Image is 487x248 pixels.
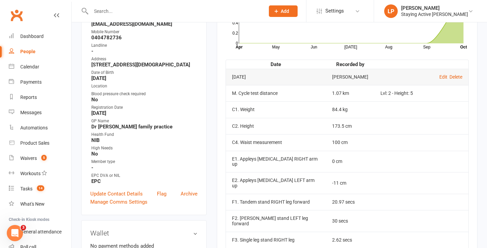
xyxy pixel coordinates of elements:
[9,59,71,75] a: Calendar
[20,79,42,85] div: Payments
[384,4,398,18] div: LP
[91,21,198,27] strong: [EMAIL_ADDRESS][DOMAIN_NAME]
[226,85,326,101] td: M. Cycle test distance
[91,97,198,103] strong: No
[181,190,198,198] a: Archive
[326,210,374,232] td: 30 secs
[20,110,42,115] div: Messages
[9,90,71,105] a: Reports
[91,75,198,81] strong: [DATE]
[226,172,326,194] td: E2. Appleys [MEDICAL_DATA] LEFT arm up
[91,35,198,41] strong: 0404782736
[232,75,320,80] div: [DATE]
[20,186,32,191] div: Tasks
[9,75,71,90] a: Payments
[226,60,326,69] th: Date
[20,171,41,176] div: Workouts
[20,201,45,207] div: What's New
[20,64,39,69] div: Calendar
[21,225,26,230] span: 3
[90,229,198,237] h3: Wallet
[326,101,374,118] td: 84.4 kg
[20,156,37,161] div: Waivers
[91,42,198,49] div: Landline
[91,62,198,68] strong: [STREET_ADDRESS][DEMOGRAPHIC_DATA]
[91,48,198,54] strong: -
[157,190,166,198] a: Flag
[226,194,326,210] td: F1. Tandem stand RIGHT leg forward
[226,210,326,232] td: F2. [PERSON_NAME] stand LEFT leg forward
[226,232,326,248] td: F3. Single leg stand RIGHT leg
[9,151,71,166] a: Waivers 5
[9,224,71,240] a: General attendance kiosk mode
[325,3,344,19] span: Settings
[91,91,198,97] div: Blood pressure check required
[326,69,374,85] td: [PERSON_NAME]
[20,49,36,54] div: People
[41,155,47,161] span: 5
[9,166,71,181] a: Workouts
[401,11,468,17] div: Staying Active [PERSON_NAME]
[89,6,260,16] input: Search...
[91,151,198,157] strong: No
[9,120,71,136] a: Automations
[326,151,374,172] td: 0 cm
[9,136,71,151] a: Product Sales
[91,124,198,130] strong: Dr [PERSON_NAME] family practice
[326,232,374,248] td: 2.62 secs
[91,165,198,171] strong: -
[91,131,198,138] div: Health Fund
[91,110,198,116] strong: [DATE]
[90,198,147,206] a: Manage Comms Settings
[90,190,143,198] a: Update Contact Details
[7,225,23,241] iframe: Intercom live chat
[91,118,198,124] div: GP Name
[326,85,374,101] td: 1.07 km
[8,7,25,24] a: Clubworx
[20,125,48,130] div: Automations
[281,8,289,14] span: Add
[20,229,62,234] div: General attendance
[37,185,44,191] span: 14
[449,74,462,80] a: Delete
[91,29,198,35] div: Mobile Number
[20,95,37,100] div: Reports
[91,172,198,179] div: EPC DVA or NIL
[20,34,44,39] div: Dashboard
[91,104,198,111] div: Registration Date
[91,145,198,151] div: High Needs
[374,85,468,101] td: Lvl: 2 - Height: 5
[326,172,374,194] td: -11 cm
[91,159,198,165] div: Member type
[9,29,71,44] a: Dashboard
[91,83,198,89] div: Location
[269,5,298,17] button: Add
[91,178,198,184] strong: EPC
[91,56,198,62] div: Address
[401,5,468,11] div: [PERSON_NAME]
[20,140,49,146] div: Product Sales
[439,74,447,80] a: Edit
[326,134,374,150] td: 100 cm
[9,105,71,120] a: Messages
[91,69,198,76] div: Date of Birth
[9,44,71,59] a: People
[226,118,326,134] td: C2. Height
[226,151,326,172] td: E1. Appleys [MEDICAL_DATA] RIGHT arm up
[9,197,71,212] a: What's New
[226,101,326,118] td: C1. Weight
[9,181,71,197] a: Tasks 14
[91,137,198,143] strong: NIB
[326,60,374,69] th: Recorded by
[326,194,374,210] td: 20.97 secs
[326,118,374,134] td: 173.5 cm
[226,134,326,150] td: C4. Waist measurement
